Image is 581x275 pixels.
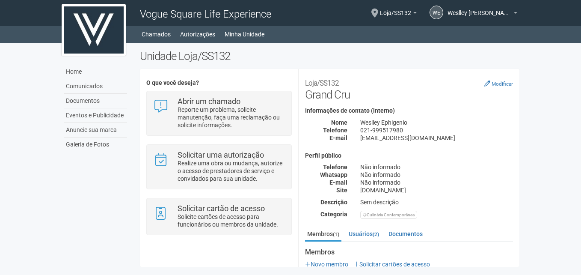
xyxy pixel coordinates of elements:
[305,152,513,159] h4: Perfil público
[380,11,417,18] a: Loja/SS132
[64,123,127,137] a: Anuncie sua marca
[64,65,127,79] a: Home
[178,159,285,182] p: Realize uma obra ou mudança, autorize o acesso de prestadores de serviço e convidados para sua un...
[305,248,513,256] strong: Membros
[347,227,381,240] a: Usuários(2)
[140,8,271,20] span: Vogue Square Life Experience
[153,151,285,182] a: Solicitar uma autorização Realize uma obra ou mudança, autorize o acesso de prestadores de serviç...
[373,231,379,237] small: (2)
[354,186,519,194] div: [DOMAIN_NAME]
[360,211,417,219] div: Culinária Contemporânea
[430,6,443,19] a: WE
[178,150,264,159] strong: Solicitar uma autorização
[336,187,347,194] strong: Site
[354,119,519,126] div: Weslley Ephigenio
[142,28,171,40] a: Chamados
[354,163,519,171] div: Não informado
[320,171,347,178] strong: Whatsapp
[225,28,264,40] a: Minha Unidade
[484,80,513,87] a: Modificar
[333,231,339,237] small: (1)
[64,79,127,94] a: Comunicados
[305,108,513,114] h4: Informações de contato (interno)
[64,137,127,152] a: Galeria de Fotos
[354,171,519,179] div: Não informado
[146,80,291,86] h4: O que você deseja?
[305,227,341,242] a: Membros(1)
[178,204,265,213] strong: Solicitar cartão de acesso
[305,79,339,87] small: Loja/SS132
[380,1,411,16] span: Loja/SS132
[354,126,519,134] div: 021-999517980
[323,127,347,134] strong: Telefone
[153,205,285,228] a: Solicitar cartão de acesso Solicite cartões de acesso para funcionários ou membros da unidade.
[153,98,285,129] a: Abrir um chamado Reporte um problema, solicite manutenção, faça uma reclamação ou solicite inform...
[448,11,517,18] a: Weslley [PERSON_NAME]
[320,199,347,206] strong: Descrição
[178,106,285,129] p: Reporte um problema, solicite manutenção, faça uma reclamação ou solicite informações.
[178,97,240,106] strong: Abrir um chamado
[329,179,347,186] strong: E-mail
[140,50,519,63] h2: Unidade Loja/SS132
[62,4,126,56] img: logo.jpg
[448,1,512,16] span: Weslley Ephigenio Ferreira
[180,28,215,40] a: Autorizações
[386,227,425,240] a: Documentos
[64,94,127,108] a: Documentos
[354,198,519,206] div: Sem descrição
[354,261,430,268] a: Solicitar cartões de acesso
[329,135,347,141] strong: E-mail
[320,211,347,218] strong: Categoria
[305,75,513,101] h2: Grand Cru
[354,179,519,186] div: Não informado
[354,134,519,142] div: [EMAIL_ADDRESS][DOMAIN_NAME]
[178,213,285,228] p: Solicite cartões de acesso para funcionários ou membros da unidade.
[323,164,347,170] strong: Telefone
[64,108,127,123] a: Eventos e Publicidade
[492,81,513,87] small: Modificar
[305,261,348,268] a: Novo membro
[331,119,347,126] strong: Nome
